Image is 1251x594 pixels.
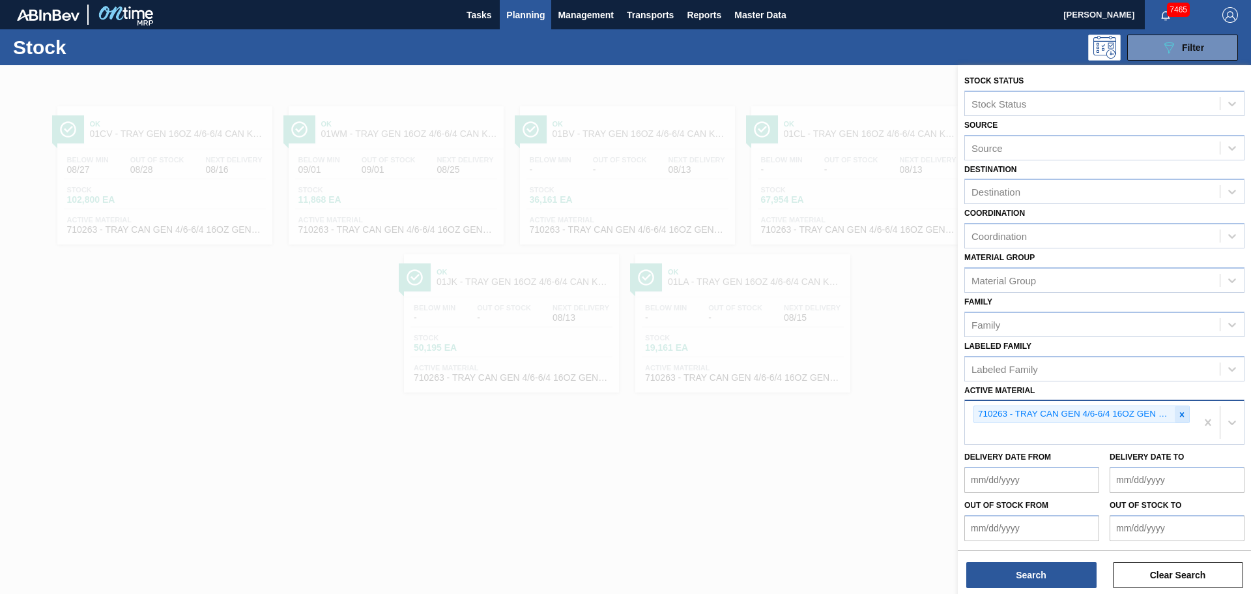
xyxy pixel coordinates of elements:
label: Delivery Date from [964,453,1051,462]
label: Source [964,121,998,130]
span: Master Data [734,7,786,23]
label: Labeled Family [964,342,1031,351]
img: TNhmsLtSVTkK8tSr43FrP2fwEKptu5GPRR3wAAAABJRU5ErkJggg== [17,9,79,21]
button: Notifications [1145,6,1186,24]
div: Source [971,142,1003,153]
span: Reports [687,7,721,23]
div: 710263 - TRAY CAN GEN 4/6-6/4 16OZ GEN KRFT 1986- [974,406,1175,423]
label: Stock Status [964,76,1024,85]
div: Destination [971,186,1020,198]
h1: Stock [13,40,208,55]
input: mm/dd/yyyy [1110,515,1244,541]
label: Coordination [964,209,1025,218]
label: Destination [964,165,1016,174]
label: Out of Stock from [964,501,1048,510]
label: Material Group [964,253,1035,262]
img: Logout [1222,7,1238,23]
label: Family [964,297,992,306]
input: mm/dd/yyyy [964,515,1099,541]
div: Coordination [971,231,1027,242]
span: Transports [627,7,674,23]
span: Filter [1182,42,1204,53]
input: mm/dd/yyyy [964,467,1099,493]
span: Tasks [465,7,493,23]
label: Delivery Date to [1110,453,1184,462]
span: Planning [506,7,545,23]
div: Family [971,319,1000,330]
span: 7465 [1167,3,1190,17]
input: mm/dd/yyyy [1110,467,1244,493]
label: Out of Stock to [1110,501,1181,510]
div: Programming: no user selected [1088,35,1121,61]
div: Material Group [971,275,1036,286]
div: Labeled Family [971,363,1038,374]
div: Stock Status [971,98,1026,109]
label: Active Material [964,386,1035,395]
button: Filter [1127,35,1238,61]
span: Management [558,7,614,23]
